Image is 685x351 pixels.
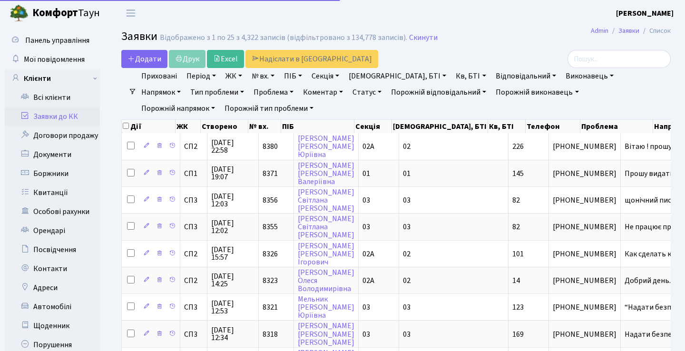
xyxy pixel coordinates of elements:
a: Скинути [409,33,438,42]
a: Excel [207,50,244,68]
a: Документи [5,145,100,164]
a: Виконавець [562,68,617,84]
a: Панель управління [5,31,100,50]
span: СП3 [184,223,203,231]
span: [DATE] 12:02 [211,219,254,234]
span: 02 [403,141,411,152]
a: Порожній відповідальний [387,84,490,100]
a: Напрямок [137,84,185,100]
span: 02А [362,249,374,259]
span: [DATE] 12:03 [211,193,254,208]
a: [PERSON_NAME]Світлана[PERSON_NAME] [298,187,354,214]
span: 8323 [263,275,278,286]
span: 8318 [263,329,278,340]
span: 03 [362,195,370,205]
a: ПІБ [280,68,306,84]
span: 8356 [263,195,278,205]
span: СП3 [184,303,203,311]
span: [DATE] 12:53 [211,300,254,315]
span: Таун [32,5,100,21]
a: Секція [308,68,343,84]
span: 03 [403,329,411,340]
a: № вх. [248,68,278,84]
span: 8326 [263,249,278,259]
a: Кв, БТІ [452,68,489,84]
a: Орендарі [5,221,100,240]
a: [PERSON_NAME][PERSON_NAME]Валеріївна [298,160,354,187]
a: [PERSON_NAME][PERSON_NAME]Ігорович [298,241,354,267]
span: 03 [403,195,411,205]
a: Проблема [250,84,297,100]
span: [PHONE_NUMBER] [553,303,616,311]
a: Статус [349,84,385,100]
th: № вх. [248,120,282,133]
th: Створено [201,120,248,133]
a: Щоденник [5,316,100,335]
span: Додати [127,54,161,64]
span: 02 [403,249,411,259]
span: [PHONE_NUMBER] [553,196,616,204]
th: Кв, БТІ [488,120,526,133]
th: ЖК [176,120,201,133]
a: [PERSON_NAME][PERSON_NAME]Юріївна [298,133,354,160]
a: Всі клієнти [5,88,100,107]
a: ЖК [222,68,246,84]
span: 82 [512,195,520,205]
a: Порожній виконавець [492,84,582,100]
button: Переключити навігацію [119,5,143,21]
a: [PERSON_NAME]ОлесяВолодимирівна [298,267,354,294]
span: 02 [403,275,411,286]
span: 101 [512,249,524,259]
span: 169 [512,329,524,340]
input: Пошук... [568,50,671,68]
span: СП2 [184,277,203,284]
span: 02А [362,141,374,152]
th: Проблема [580,120,653,133]
span: [PHONE_NUMBER] [553,277,616,284]
span: СП1 [184,170,203,177]
nav: breadcrumb [577,21,685,41]
a: Тип проблеми [186,84,248,100]
span: Заявки [121,28,157,45]
span: Панель управління [25,35,89,46]
span: [PHONE_NUMBER] [553,170,616,177]
a: [DEMOGRAPHIC_DATA], БТІ [345,68,450,84]
span: 03 [362,329,370,340]
a: Порожній тип проблеми [221,100,317,117]
span: [DATE] 15:57 [211,246,254,261]
span: 8371 [263,168,278,179]
span: СП3 [184,196,203,204]
th: [DEMOGRAPHIC_DATA], БТІ [392,120,488,133]
a: Мельник[PERSON_NAME]Юріївна [298,294,354,321]
span: 123 [512,302,524,312]
span: СП2 [184,250,203,258]
a: Період [183,68,220,84]
span: 01 [403,168,411,179]
a: [PERSON_NAME] [616,8,674,19]
th: Секція [354,120,392,133]
a: Квитанції [5,183,100,202]
span: [PHONE_NUMBER] [553,331,616,338]
span: 82 [512,222,520,232]
span: [PHONE_NUMBER] [553,250,616,258]
a: Особові рахунки [5,202,100,221]
a: Адреси [5,278,100,297]
span: 03 [403,222,411,232]
li: Список [639,26,671,36]
span: 145 [512,168,524,179]
span: [DATE] 14:25 [211,273,254,288]
a: Відповідальний [492,68,560,84]
a: Боржники [5,164,100,183]
a: Приховані [137,68,181,84]
img: logo.png [10,4,29,23]
a: Заявки до КК [5,107,100,126]
span: [PHONE_NUMBER] [553,223,616,231]
a: Посвідчення [5,240,100,259]
span: 02А [362,275,374,286]
span: [DATE] 12:34 [211,326,254,341]
span: СП2 [184,143,203,150]
a: Додати [121,50,167,68]
a: [PERSON_NAME][PERSON_NAME][PERSON_NAME] [298,321,354,348]
span: [DATE] 19:07 [211,166,254,181]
